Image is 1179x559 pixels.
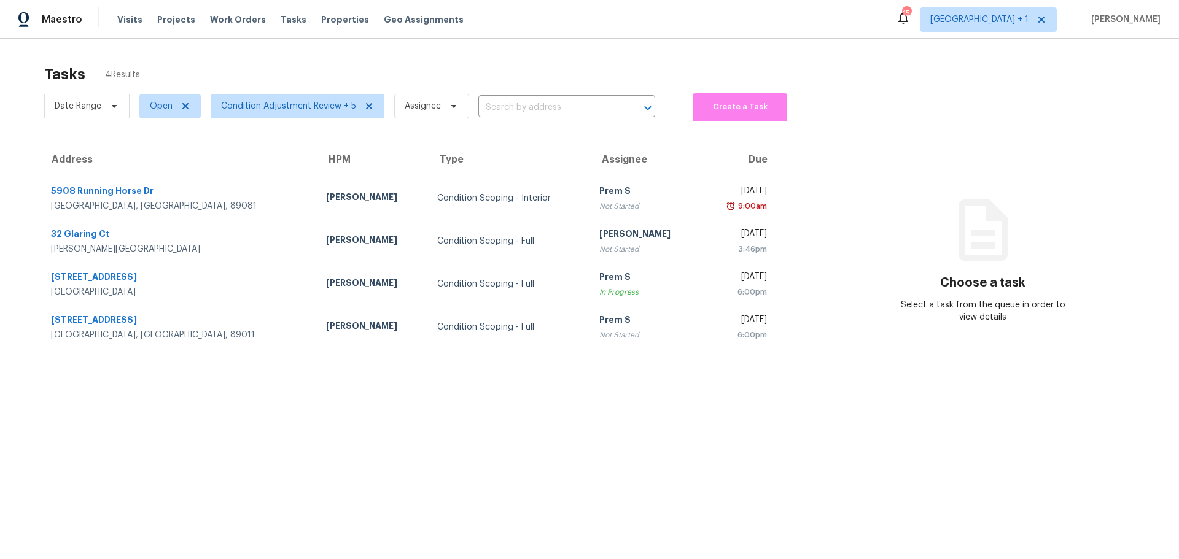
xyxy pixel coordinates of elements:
span: Assignee [405,100,441,112]
div: 6:00pm [710,329,767,341]
h2: Tasks [44,68,85,80]
span: Create a Task [699,100,781,114]
th: Assignee [589,142,701,177]
div: Condition Scoping - Full [437,321,580,333]
div: [PERSON_NAME] [326,320,418,335]
div: [PERSON_NAME] [326,234,418,249]
th: Address [39,142,316,177]
h3: Choose a task [940,277,1025,289]
span: [PERSON_NAME] [1086,13,1161,26]
div: [STREET_ADDRESS] [51,314,306,329]
th: Due [701,142,786,177]
div: Condition Scoping - Full [437,278,580,290]
div: Prem S [599,314,691,329]
span: Tasks [281,15,306,24]
div: 5908 Running Horse Dr [51,185,306,200]
span: Visits [117,13,142,26]
div: Condition Scoping - Full [437,235,580,247]
div: Not Started [599,329,691,341]
div: Condition Scoping - Interior [437,192,580,204]
div: [GEOGRAPHIC_DATA], [GEOGRAPHIC_DATA], 89081 [51,200,306,212]
div: [DATE] [710,228,767,243]
span: Work Orders [210,13,266,26]
button: Open [639,99,656,117]
div: [PERSON_NAME] [599,228,691,243]
div: 9:00am [736,200,767,212]
span: Open [150,100,173,112]
div: [PERSON_NAME][GEOGRAPHIC_DATA] [51,243,306,255]
div: 32 Glaring Ct [51,228,306,243]
img: Overdue Alarm Icon [726,200,736,212]
span: Date Range [55,100,101,112]
span: Condition Adjustment Review + 5 [221,100,356,112]
div: 3:46pm [710,243,767,255]
div: Select a task from the queue in order to view details [895,299,1072,323]
div: [STREET_ADDRESS] [51,271,306,286]
div: 6:00pm [710,286,767,298]
input: Search by address [478,98,621,117]
span: Geo Assignments [384,13,464,26]
div: [PERSON_NAME] [326,277,418,292]
div: [GEOGRAPHIC_DATA], [GEOGRAPHIC_DATA], 89011 [51,329,306,341]
span: [GEOGRAPHIC_DATA] + 1 [930,13,1029,26]
div: Not Started [599,243,691,255]
div: Prem S [599,271,691,286]
div: [DATE] [710,185,767,200]
div: In Progress [599,286,691,298]
div: Not Started [599,200,691,212]
div: Prem S [599,185,691,200]
div: [DATE] [710,314,767,329]
span: Maestro [42,13,82,26]
div: 15 [902,7,911,20]
th: Type [427,142,590,177]
span: Projects [157,13,195,26]
span: 4 Results [105,69,140,81]
th: HPM [316,142,427,177]
div: [DATE] [710,271,767,286]
div: [GEOGRAPHIC_DATA] [51,286,306,298]
span: Properties [321,13,369,26]
button: Create a Task [693,93,787,121]
div: [PERSON_NAME] [326,191,418,206]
